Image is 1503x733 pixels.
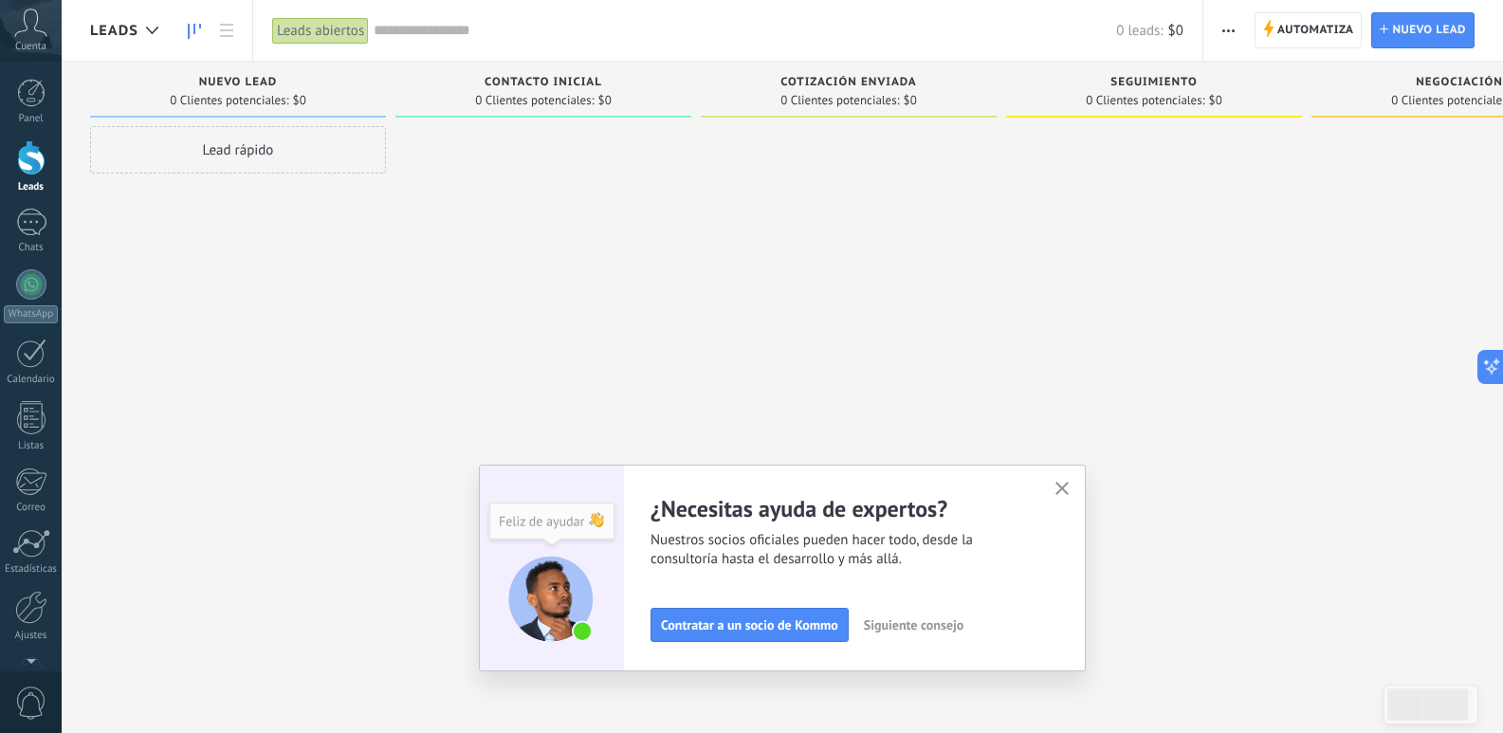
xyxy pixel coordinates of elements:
[170,95,288,106] span: 0 Clientes potenciales:
[199,76,278,89] span: Nuevo lead
[855,611,972,639] button: Siguiente consejo
[651,531,1032,569] span: Nuestros socios oficiales pueden hacer todo, desde la consultoría hasta el desarrollo y más allá.
[1215,12,1242,48] button: Más
[4,374,59,386] div: Calendario
[1110,76,1197,89] span: Seguimiento
[4,563,59,576] div: Estadísticas
[1086,95,1204,106] span: 0 Clientes potenciales:
[90,126,386,174] div: Lead rápido
[710,76,987,92] div: Cotización enviada
[651,494,1032,523] h2: ¿Necesitas ayuda de expertos?
[864,618,963,632] span: Siguiente consejo
[1168,22,1183,40] span: $0
[211,12,243,49] a: Lista
[651,608,849,642] button: Contratar a un socio de Kommo
[4,242,59,254] div: Chats
[1116,22,1163,40] span: 0 leads:
[100,76,376,92] div: Nuevo lead
[1392,13,1466,47] span: Nuevo lead
[661,618,838,632] span: Contratar a un socio de Kommo
[4,502,59,514] div: Correo
[272,17,369,45] div: Leads abiertos
[598,95,612,106] span: $0
[904,95,917,106] span: $0
[475,95,594,106] span: 0 Clientes potenciales:
[1416,76,1503,89] span: Negociación
[405,76,682,92] div: Contacto inicial
[4,305,58,323] div: WhatsApp
[4,113,59,125] div: Panel
[90,22,138,40] span: Leads
[1209,95,1222,106] span: $0
[178,12,211,49] a: Leads
[1277,13,1354,47] span: Automatiza
[4,181,59,193] div: Leads
[1371,12,1475,48] a: Nuevo lead
[485,76,602,89] span: Contacto inicial
[780,76,917,89] span: Cotización enviada
[1016,76,1292,92] div: Seguimiento
[1255,12,1363,48] a: Automatiza
[293,95,306,106] span: $0
[4,440,59,452] div: Listas
[4,630,59,642] div: Ajustes
[15,41,46,53] span: Cuenta
[780,95,899,106] span: 0 Clientes potenciales:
